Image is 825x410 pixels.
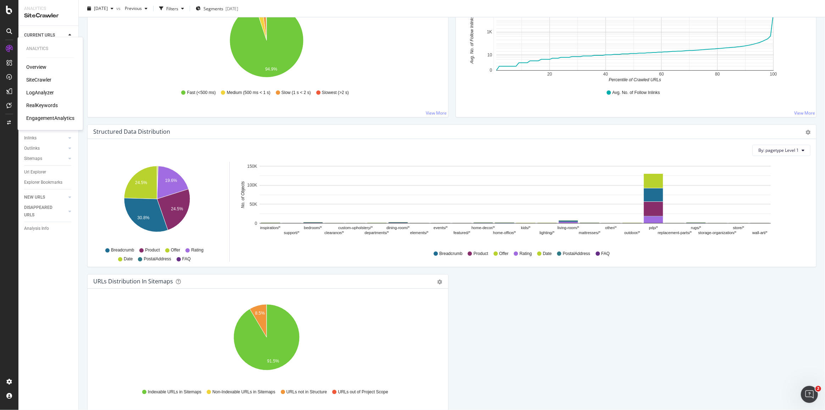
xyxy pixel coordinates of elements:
span: Date [543,251,552,257]
text: living-room/* [558,226,580,230]
text: 50K [250,202,257,207]
a: LogAnalyzer [26,89,54,96]
div: Url Explorer [24,168,46,176]
text: lighting/* [540,231,555,235]
text: 30.8% [137,215,149,220]
text: wall-art/* [752,231,768,235]
iframe: Intercom live chat [801,386,818,403]
div: CURRENT URLS [24,32,55,39]
span: Indexable URLs in Sitemaps [148,389,201,395]
text: 24.5% [171,206,183,211]
text: 19.6% [165,178,177,183]
span: Previous [122,5,142,11]
svg: A chart. [95,162,219,244]
div: gear [437,279,442,284]
div: Analytics [26,46,74,52]
span: FAQ [182,256,191,262]
span: 2 [815,386,821,392]
button: By: pagetype Level 1 [752,145,810,156]
span: Rating [519,251,532,257]
svg: A chart. [93,1,440,83]
div: [DATE] [225,5,238,11]
text: Percentile of Crawled URLs [609,77,661,82]
span: PostalAddress [563,251,590,257]
text: custom-upholstery/* [338,226,373,230]
a: Explorer Bookmarks [24,179,73,186]
text: bedroom/* [304,226,322,230]
a: Url Explorer [24,168,73,176]
span: 2025 Aug. 25th [94,5,108,11]
text: 94.9% [265,67,277,72]
span: Rating [191,247,204,253]
span: Product [474,251,488,257]
div: Analysis Info [24,225,49,232]
text: other/* [605,226,617,230]
text: 24.5% [135,180,147,185]
a: Outlinks [24,145,66,152]
text: inspiration/* [260,226,281,230]
text: storage-organization/* [698,231,737,235]
a: SiteCrawler [26,76,51,83]
svg: A chart. [93,300,440,382]
span: By: pagetype Level 1 [758,147,799,153]
text: home-decor/* [472,226,495,230]
span: Offer [499,251,508,257]
div: Inlinks [24,134,37,142]
a: Analysis Info [24,225,73,232]
text: 91.5% [267,359,279,364]
span: Product [145,247,160,253]
a: View More [794,110,815,116]
div: NEW URLS [24,194,45,201]
span: Slowest (>2 s) [322,90,349,96]
text: 0 [490,68,492,73]
button: [DATE] [84,3,116,14]
a: Overview [26,63,46,71]
div: gear [806,130,810,135]
a: EngagementAnalytics [26,115,74,122]
button: Filters [156,3,187,14]
text: No. of Objects [240,181,245,208]
span: Avg. No. of Follow Inlinks [612,90,660,96]
span: URLs not in Structure [286,389,327,395]
span: Segments [204,5,223,11]
span: Offer [171,247,180,253]
span: Breadcrumb [439,251,462,257]
text: replacement-parts/* [658,231,692,235]
text: mattresses/* [579,231,601,235]
div: URLs Distribution in Sitemaps [93,278,173,285]
div: Explorer Bookmarks [24,179,62,186]
div: SiteCrawler [24,12,73,20]
span: Date [124,256,133,262]
text: departments/* [364,231,389,235]
text: 20 [547,72,552,77]
span: Slow (1 s < 2 s) [281,90,311,96]
a: Inlinks [24,134,66,142]
text: outdoor/* [624,231,640,235]
text: kids/* [521,226,531,230]
svg: A chart. [462,1,808,83]
text: 150K [247,164,257,169]
text: dining-room/* [386,226,410,230]
text: featured/* [453,231,470,235]
text: 60 [659,72,664,77]
text: support/* [284,231,300,235]
a: RealKeywords [26,102,58,109]
text: store/* [733,226,745,230]
text: 0 [255,221,257,226]
text: rugs/* [691,226,701,230]
span: Fast (<500 ms) [187,90,216,96]
text: 8.5% [255,311,265,316]
span: URLs out of Project Scope [338,389,388,395]
svg: A chart. [238,162,806,244]
span: Non-Indexable URLs in Sitemaps [212,389,275,395]
span: Medium (500 ms < 1 s) [227,90,271,96]
a: CURRENT URLS [24,32,66,39]
text: Avg. No. of Follow Inlinks [469,16,474,64]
